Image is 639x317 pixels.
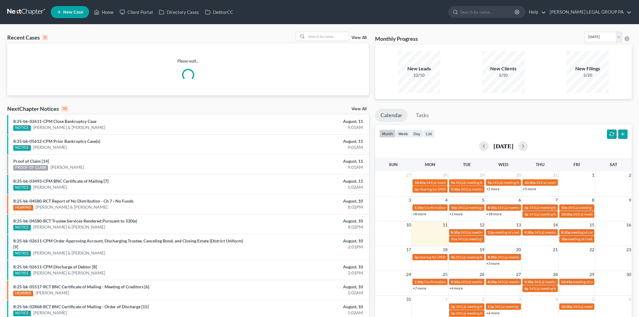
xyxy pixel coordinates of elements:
a: 8:25-bk-03493-CPM BNC Certificate of Mailing [7] [13,178,108,184]
span: 8:30a [488,255,497,259]
span: 341(a) meeting for [PERSON_NAME] [455,180,514,185]
input: Search by name... [460,6,515,18]
span: New Case [63,10,83,14]
span: Confirmation hearing for [PERSON_NAME] [424,205,493,210]
span: 10a [451,205,457,210]
a: 8:25-bk-05517-RCT BNC Certificate of Mailing - Meeting of Creditors [6] [13,284,149,289]
a: Calendar [375,109,408,122]
div: NextChapter Notices [7,105,68,112]
span: 3p [524,205,528,210]
a: Help [526,7,546,18]
a: [PERSON_NAME] & [PERSON_NAME] [33,250,105,256]
span: 16 [626,221,632,229]
span: 9a [488,180,492,185]
span: 10:30a [561,212,572,216]
span: 31 [552,171,558,179]
span: Wed [498,162,508,167]
span: 341(a) meeting for [PERSON_NAME] [573,304,631,309]
span: 341(a) meeting for [PERSON_NAME] [458,205,516,210]
span: 5 [591,296,595,303]
a: +5 more [523,187,536,191]
a: [PERSON_NAME] [36,290,69,296]
div: August, 10 [250,284,363,290]
span: 341(a) meeting for [PERSON_NAME] & [PERSON_NAME] [456,304,546,309]
div: NOTICE [13,311,31,316]
span: 341(a) meeting for [PERSON_NAME] & [PERSON_NAME] [461,230,551,235]
div: August, 10 [250,304,363,310]
span: 4 [555,296,558,303]
span: Tue [463,162,471,167]
span: 341(a) meeting for [PERSON_NAME] [426,180,484,185]
span: 341(a) meeting for [PERSON_NAME] [497,205,556,210]
span: 341(a) meeting for [PERSON_NAME] [529,212,587,216]
a: 8:25-bk-02611-CPM Close Bankruptcy Case [13,119,96,124]
h3: Monthly Progress [375,35,418,42]
div: August, 10 [250,264,363,270]
div: HEARING [13,291,33,296]
span: 19 [479,246,485,253]
span: 1 [591,171,595,179]
span: meeting of creditors for [PERSON_NAME] [495,230,561,235]
span: 20 [515,246,522,253]
span: 8:30a [488,280,497,284]
span: 341(a) meeting for [PERSON_NAME] [461,187,519,191]
span: 8:30a [488,205,497,210]
button: day [411,130,423,138]
span: 9a [451,180,455,185]
span: 28 [552,271,558,278]
span: 9:30a [524,280,533,284]
a: 8:25-bk-05612-CPM Prior Bankruptcy Case(s) [13,139,100,144]
span: 10:45a [561,280,572,284]
span: 30 [515,171,522,179]
span: 17 [406,246,412,253]
span: 5 [481,197,485,204]
a: [PERSON_NAME] [50,164,84,170]
div: August, 10 [250,238,363,244]
div: 1:02AM [250,184,363,190]
a: +2 more [449,212,463,216]
span: 1:30p [414,205,424,210]
span: meeting of creditors for [PERSON_NAME] [571,230,637,235]
div: 5/10 [482,72,525,78]
span: 4 [445,197,448,204]
span: 9:30a [451,187,460,191]
div: 9:01AM [250,164,363,170]
span: 341(a) meeting for [PERSON_NAME] & [PERSON_NAME] [494,304,585,309]
a: +7 more [413,286,426,290]
div: NOTICE [13,251,31,256]
a: View All [352,36,367,40]
span: 3 [408,197,412,204]
span: 341(a) meeting for [PERSON_NAME] [529,286,587,291]
span: 14 [552,221,558,229]
span: 22 [589,246,595,253]
div: NOTICE [13,145,31,151]
span: Confirmation hearing for [PERSON_NAME] & [PERSON_NAME] [424,280,525,284]
a: +6 more [486,311,499,315]
span: meeting of creditors for [PERSON_NAME] [568,237,634,241]
span: 3p [524,212,528,216]
span: 6 [628,296,632,303]
div: August, 11 [250,158,363,164]
a: Tasks [410,109,434,122]
span: 8:20a [561,230,570,235]
a: 8:25-bk-04580-RCT Report of No Distribution - Ch 7 - No Funds [13,198,133,203]
span: 26 [479,271,485,278]
a: 8:25-bk-04580-RCT Trustee Services Rendered Pursuant to 330(e) [13,218,137,223]
div: 2:01PM [250,244,363,250]
span: 341(a) meeting for [PERSON_NAME] [497,280,556,284]
a: View All [352,107,367,111]
div: PROOF OF CLAIM [13,165,48,171]
span: 341(a) meeting for [PERSON_NAME] [534,280,592,284]
div: 2:01PM [250,270,363,276]
div: 1:02AM [250,290,363,296]
span: 13 [515,221,522,229]
a: 8:25-bk-02611-CPM Discharge of Debtor [8] [13,264,97,269]
span: 9:30a [451,280,460,284]
span: 341(a) meeting for [PERSON_NAME] [455,255,514,259]
span: 6 [518,197,522,204]
div: New Filings [567,65,609,72]
span: 9a [451,255,455,259]
span: 341(a) meeting for [PERSON_NAME] & [PERSON_NAME] [536,180,626,185]
div: August, 11 [250,178,363,184]
div: August, 10 [250,218,363,224]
